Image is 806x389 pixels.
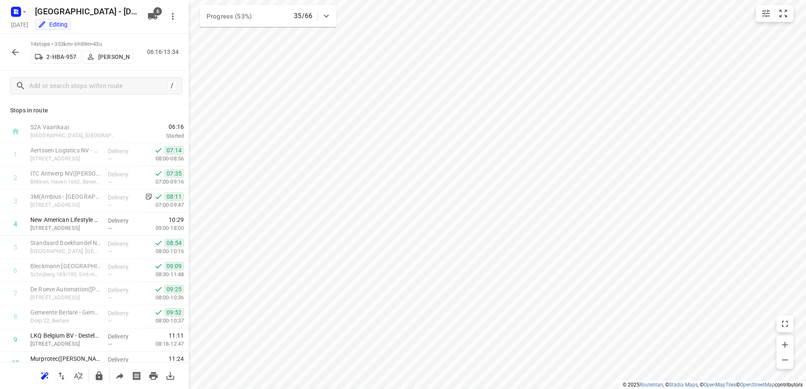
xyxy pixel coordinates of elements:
p: 08:18-12:47 [142,340,184,348]
svg: Done [154,146,163,155]
div: 6 [13,266,17,274]
p: Delivery [108,170,139,179]
div: 7 [13,290,17,298]
span: Print route [145,371,162,379]
span: Download route [162,371,179,379]
p: Delivery [108,216,139,225]
button: 6 [144,8,161,25]
p: Industriepark-Noord 28A, Sint-niklaas [30,247,101,256]
div: 4 [13,220,17,228]
p: 08:00-10:36 [142,293,184,302]
p: LKQ Belgium BV - Destelbergen(Kris Saegerman) [30,331,101,340]
div: 9 [13,336,17,344]
p: Bleckmann België NV - Sint Niklaas(Jaike Bauwens) [30,262,101,270]
p: 06:16-13:34 [147,48,182,56]
p: 07:00-09:47 [142,201,184,209]
button: Fit zoom [775,5,792,22]
span: 43u [93,41,102,47]
p: 09:00-18:00 [142,224,184,232]
span: 08:11 [164,192,184,201]
span: 07:35 [164,169,184,178]
p: 08:00-08:56 [142,155,184,163]
span: Reoptimize route [36,371,53,379]
div: 10 [12,359,19,367]
svg: Done [154,169,163,178]
span: — [108,341,112,347]
div: 3 [13,197,17,205]
p: 07:00-09:16 [142,178,184,186]
a: OpenStreetMap [740,382,775,388]
p: Started [128,132,184,140]
p: Delivery [108,147,139,155]
button: Lock route [91,368,107,384]
p: 3M(Ambius - [GEOGRAPHIC_DATA]) [30,192,101,201]
h5: Antwerpen - Wednesday [32,5,141,18]
div: 5 [13,243,17,251]
button: 2-HBA-957 [30,50,81,64]
svg: Done [154,262,163,270]
p: Dendermondsesteenweg 50, Destelbergen [30,340,101,348]
span: 06:16 [128,123,184,131]
span: Progress (53%) [207,13,252,20]
p: Canadastraat 11, Antwerpen [30,201,101,209]
svg: Done [154,239,163,247]
div: 2 [13,174,17,182]
span: 08:54 [164,239,184,247]
span: 11:11 [169,331,184,340]
button: Map settings [758,5,774,22]
p: Delivery [108,263,139,271]
li: © 2025 , © , © © contributors [623,382,803,388]
p: Blikken, Haven 1662, Beveren [30,178,101,186]
span: — [108,318,112,324]
div: 1 [13,151,17,159]
span: 09:52 [164,308,184,317]
p: 08:30-11:48 [142,270,184,279]
p: Stops in route [10,106,179,115]
svg: Done [154,192,163,201]
p: 14 stops • 353km • 6h59m [30,40,133,48]
a: Stadia Maps [669,382,698,388]
p: Dorp 22, Berlare [30,317,101,325]
h5: Project date [8,20,32,29]
p: 52A Vaartkaai [30,123,118,131]
button: [PERSON_NAME] [83,50,133,64]
p: De Roeve Automation(Vicky Verschueren) [30,285,101,293]
p: Spieveldstraat 41, Lokeren [30,293,101,302]
div: Progress (53%)35/66 [200,5,336,27]
svg: Done [154,285,163,293]
p: Westpoort 66, Zwijndrecht [30,224,101,232]
p: Delivery [108,332,139,341]
p: 35/66 [294,11,312,21]
a: Routetitan [639,382,663,388]
div: You are currently in edit mode. [38,20,67,29]
span: 6 [153,7,162,16]
p: New American Lifestyle NV(Heidi Lavrijssen) [30,216,101,224]
a: OpenMapTiles [704,382,736,388]
p: Delivery [108,355,139,364]
span: Share route [111,371,128,379]
p: Standaard Boekhandel NV(Michèle Sobek) [30,239,101,247]
p: [PERSON_NAME] [98,53,129,60]
span: 11:24 [169,354,184,363]
span: — [108,248,112,255]
span: Reverse route [53,371,70,379]
div: / [167,81,177,91]
p: Schrijberg 189/193, Sint-niklaas [30,270,101,279]
span: Sort by time window [70,371,87,379]
p: Delivery [108,286,139,294]
p: 08:00-10:37 [142,317,184,325]
p: 08:00-10:16 [142,247,184,256]
input: Add or search stops within route [29,80,167,93]
p: Steentijdstraat 1286, Verrebroek [30,155,101,163]
span: 07:14 [164,146,184,155]
span: — [108,179,112,185]
span: — [108,295,112,301]
p: Delivery [108,193,139,202]
p: Murprotec(Alexandra Leesberg) [30,354,101,363]
div: small contained button group [756,5,793,22]
p: Aertssen Logistics NV - Verrebroek(Kris van Schelstraete) [30,146,101,155]
span: 10:29 [169,216,184,224]
button: More [164,8,181,25]
span: 09:25 [164,285,184,293]
span: — [108,272,112,278]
